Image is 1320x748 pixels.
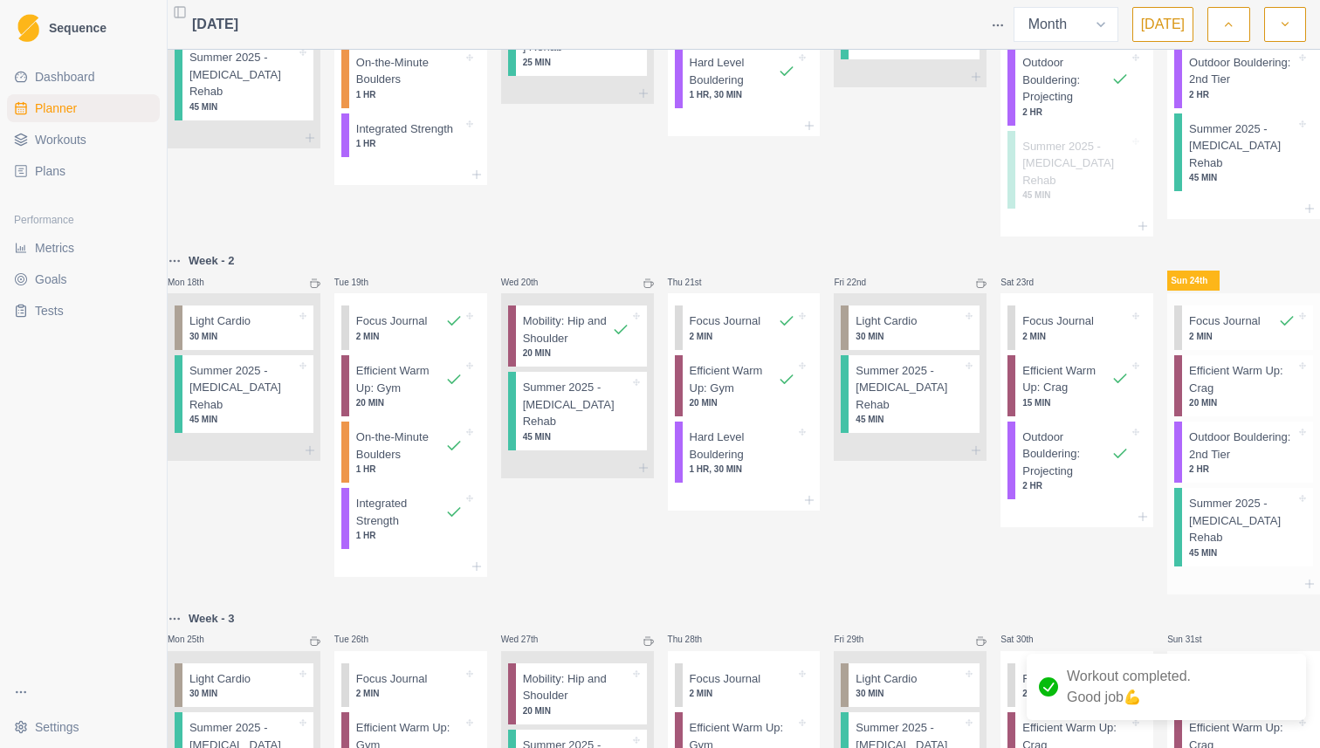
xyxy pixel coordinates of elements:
div: Focus Journal2 MIN [341,663,480,708]
p: 20 MIN [523,704,629,717]
p: 30 MIN [856,687,962,700]
p: 2 HR [1189,88,1296,101]
p: Summer 2025 - [MEDICAL_DATA] Rehab [189,362,296,414]
span: Plans [35,162,65,180]
p: Mon 25th [168,633,220,646]
p: 45 MIN [1022,189,1129,202]
span: Dashboard [35,68,95,86]
div: Performance [7,206,160,234]
a: LogoSequence [7,7,160,49]
p: 45 MIN [523,430,629,443]
div: Focus Journal2 MIN [1174,305,1313,350]
div: On-the-Minute Boulders1 HR [341,422,480,483]
div: Efficient Warm Up: Gym20 MIN [341,355,480,416]
p: Integrated Strength [356,495,445,529]
p: Workout completed. Good job 💪 [1067,666,1191,708]
p: 2 MIN [690,330,796,343]
p: Sat 23rd [1000,276,1053,289]
p: Hard Level Bouldering [690,429,796,463]
p: 1 HR [356,529,463,542]
div: Summer 2025 - [MEDICAL_DATA] Rehab45 MIN [1007,131,1146,209]
div: Mobility: Hip and Shoulder20 MIN [508,663,647,724]
p: Wed 27th [501,633,553,646]
p: 2 MIN [356,330,463,343]
div: Summer 2025 - [MEDICAL_DATA] Rehab45 MIN [841,355,980,434]
p: Integrated Strength [356,120,453,138]
p: 20 MIN [1189,396,1296,409]
p: 20 MIN [690,396,796,409]
p: Sun 31st [1167,633,1220,646]
div: Outdoor Bouldering: Projecting2 HR [1007,47,1146,126]
p: 1 HR [356,463,463,476]
div: Light Cardio30 MIN [175,663,313,708]
div: Efficient Warm Up: Crag20 MIN [1174,355,1313,416]
div: Outdoor Bouldering: 2nd Tier2 HR [1174,422,1313,483]
p: Summer 2025 - [MEDICAL_DATA] Rehab [856,362,962,414]
p: Outdoor Bouldering: Projecting [1022,429,1111,480]
p: Efficient Warm Up: Crag [1189,362,1296,396]
p: Fri 29th [834,633,886,646]
div: Summer 2025 - [MEDICAL_DATA] Rehab45 MIN [508,372,647,450]
p: 45 MIN [1189,546,1296,559]
div: Summer 2025 - [MEDICAL_DATA] Rehab45 MIN [1174,113,1313,192]
p: 2 MIN [356,687,463,700]
span: Sequence [49,22,107,34]
div: Efficient Warm Up: Gym20 MIN [675,355,814,416]
p: 2 HR [1022,479,1129,492]
p: Light Cardio [856,670,917,688]
p: Light Cardio [856,312,917,330]
p: Focus Journal [690,670,761,688]
p: 45 MIN [856,413,962,426]
p: Outdoor Bouldering: Projecting [1022,54,1111,106]
p: Wed 20th [501,276,553,289]
p: 1 HR [356,137,463,150]
div: Focus Journal2 MIN [675,305,814,350]
span: Goals [35,271,67,288]
p: 1 HR, 30 MIN [690,463,796,476]
p: 30 MIN [189,330,296,343]
p: Mon 18th [168,276,220,289]
span: [DATE] [192,14,238,35]
p: 2 MIN [1189,330,1296,343]
p: Focus Journal [356,312,428,330]
p: Focus Journal [356,670,428,688]
div: Outdoor Bouldering: Projecting2 HR [1007,422,1146,500]
p: 2 HR [1189,463,1296,476]
p: 2 MIN [1022,687,1129,700]
p: 45 MIN [1189,171,1296,184]
p: Light Cardio [189,670,251,688]
p: On-the-Minute Boulders [356,429,445,463]
p: Thu 28th [668,633,720,646]
p: Efficient Warm Up: Crag [1022,362,1111,396]
span: Workouts [35,131,86,148]
p: 2 HR [1022,106,1129,119]
button: [DATE] [1132,7,1193,42]
p: Outdoor Bouldering: 2nd Tier [1189,54,1296,88]
p: Summer 2025 - [MEDICAL_DATA] Rehab [189,49,296,100]
p: 45 MIN [189,413,296,426]
p: 20 MIN [356,396,463,409]
p: 2 MIN [690,687,796,700]
p: 1 HR [356,88,463,101]
div: Focus Journal2 MIN [1007,663,1146,708]
img: Logo [17,14,39,43]
p: Tue 26th [334,633,387,646]
p: Summer 2025 - [MEDICAL_DATA] Rehab [1189,120,1296,172]
p: Week - 2 [189,252,235,270]
p: 25 MIN [523,56,629,69]
a: Workouts [7,126,160,154]
p: 30 MIN [856,330,962,343]
span: Planner [35,100,77,117]
p: Efficient Warm Up: Gym [690,362,779,396]
div: Light Cardio30 MIN [841,663,980,708]
a: Dashboard [7,63,160,91]
p: Focus Journal [1189,312,1261,330]
p: 2 MIN [1022,330,1129,343]
span: Metrics [35,239,74,257]
p: 45 MIN [189,100,296,113]
p: 30 MIN [189,687,296,700]
div: Summer 2025 - [MEDICAL_DATA] Rehab45 MIN [175,42,313,120]
div: Focus Journal2 MIN [675,663,814,708]
p: Outdoor Bouldering: 2nd Tier [1189,429,1296,463]
p: Fri 22nd [834,276,886,289]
